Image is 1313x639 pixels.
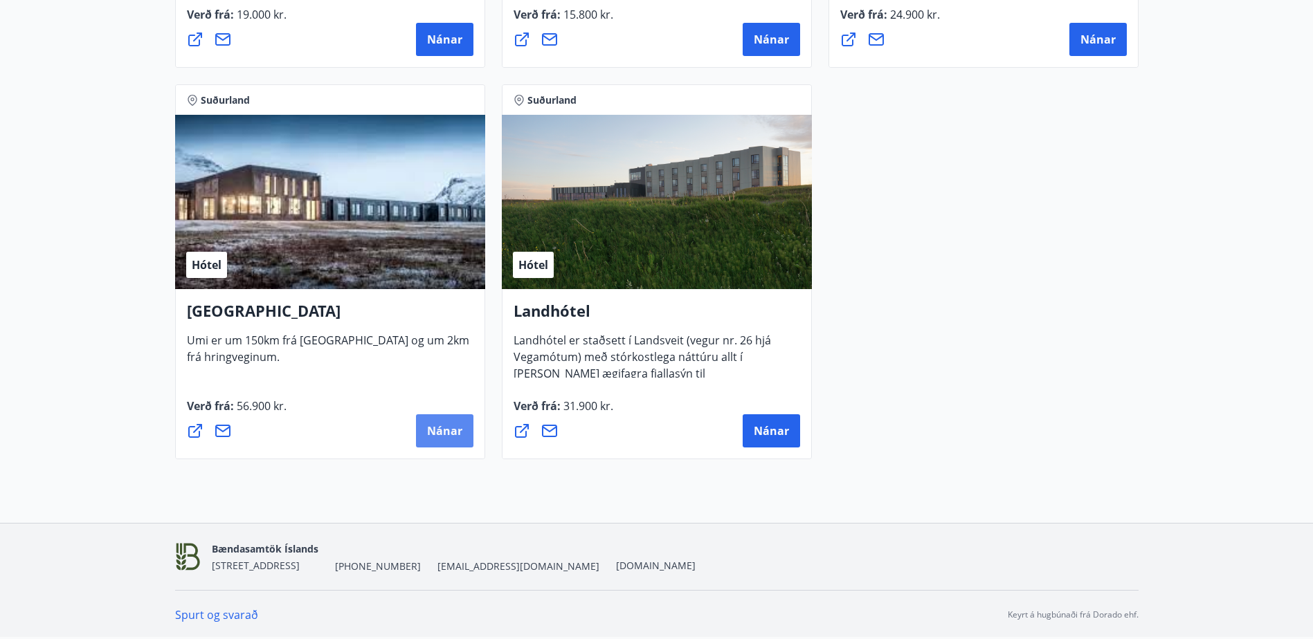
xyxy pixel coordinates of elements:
h4: [GEOGRAPHIC_DATA] [187,300,473,332]
button: Nánar [1069,23,1127,56]
span: Umi er um 150km frá [GEOGRAPHIC_DATA] og um 2km frá hringveginum. [187,333,469,376]
span: Verð frá : [840,7,940,33]
span: Nánar [754,423,789,438]
span: Hótel [192,257,221,272]
span: Verð frá : [514,7,613,33]
button: Nánar [743,414,800,447]
span: Bændasamtök Íslands [212,542,318,555]
span: Suðurland [201,93,250,107]
span: Nánar [427,423,462,438]
span: [EMAIL_ADDRESS][DOMAIN_NAME] [437,559,599,573]
span: 19.000 kr. [234,7,287,22]
span: 24.900 kr. [887,7,940,22]
span: Nánar [1080,32,1116,47]
span: [STREET_ADDRESS] [212,559,300,572]
span: 15.800 kr. [561,7,613,22]
span: Suðurland [527,93,577,107]
span: 56.900 kr. [234,398,287,414]
span: Nánar [754,32,789,47]
span: Nánar [427,32,462,47]
img: 2aDbt2Rg6yHZme2i5sJufPfIVoFiG0feiFzq86Ft.png [175,542,201,572]
span: 31.900 kr. [561,398,613,414]
button: Nánar [416,414,473,447]
span: Verð frá : [187,7,287,33]
button: Nánar [743,23,800,56]
a: [DOMAIN_NAME] [616,559,696,572]
span: Verð frá : [514,398,613,425]
p: Keyrt á hugbúnaði frá Dorado ehf. [1008,609,1139,621]
h4: Landhótel [514,300,800,332]
span: [PHONE_NUMBER] [335,559,421,573]
span: Landhótel er staðsett í Landsveit (vegur nr. 26 hjá Vegamótum) með stórkostlega náttúru allt í [P... [514,333,771,425]
span: Verð frá : [187,398,287,425]
button: Nánar [416,23,473,56]
span: Hótel [518,257,548,272]
a: Spurt og svarað [175,607,258,622]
